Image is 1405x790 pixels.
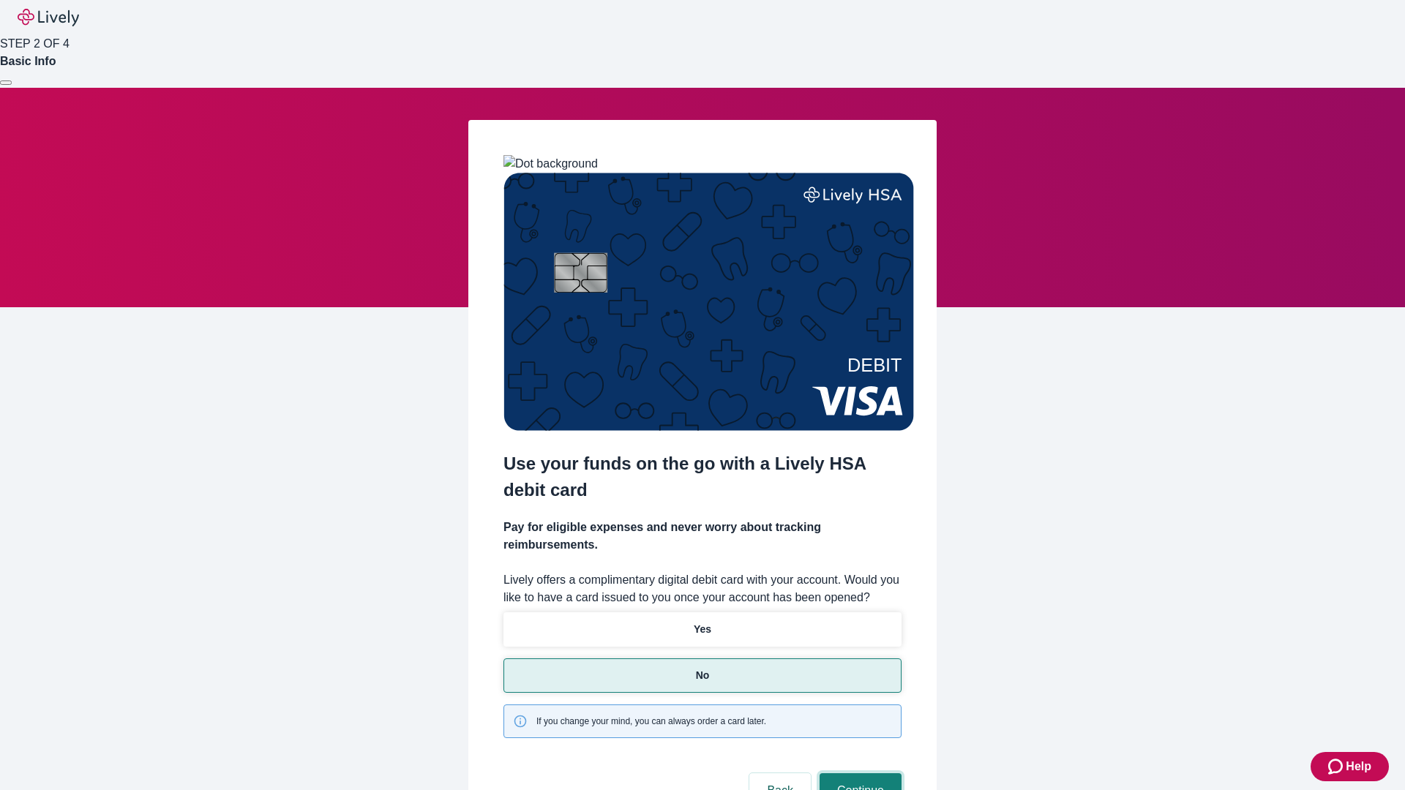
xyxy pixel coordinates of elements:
h4: Pay for eligible expenses and never worry about tracking reimbursements. [503,519,902,554]
button: No [503,658,902,693]
img: Debit card [503,173,914,431]
p: No [696,668,710,683]
button: Yes [503,612,902,647]
img: Lively [18,9,79,26]
span: If you change your mind, you can always order a card later. [536,715,766,728]
label: Lively offers a complimentary digital debit card with your account. Would you like to have a card... [503,571,902,606]
h2: Use your funds on the go with a Lively HSA debit card [503,451,902,503]
p: Yes [694,622,711,637]
button: Zendesk support iconHelp [1311,752,1389,781]
span: Help [1346,758,1371,775]
img: Dot background [503,155,598,173]
svg: Zendesk support icon [1328,758,1346,775]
